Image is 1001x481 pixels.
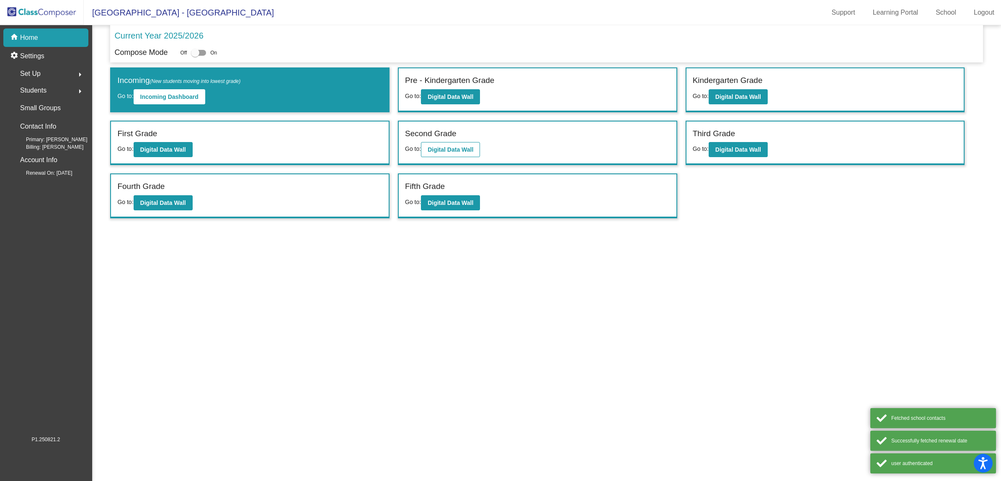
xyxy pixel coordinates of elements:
[117,93,133,99] span: Go to:
[20,33,38,43] p: Home
[866,6,925,19] a: Learning Portal
[20,51,44,61] p: Settings
[134,89,205,104] button: Incoming Dashboard
[405,93,421,99] span: Go to:
[13,169,72,177] span: Renewal On: [DATE]
[929,6,963,19] a: School
[405,199,421,205] span: Go to:
[84,6,274,19] span: [GEOGRAPHIC_DATA] - [GEOGRAPHIC_DATA]
[405,181,445,193] label: Fifth Grade
[20,85,46,96] span: Students
[20,68,41,80] span: Set Up
[134,142,193,157] button: Digital Data Wall
[405,75,494,87] label: Pre - Kindergarten Grade
[75,70,85,80] mat-icon: arrow_right
[421,142,480,157] button: Digital Data Wall
[967,6,1001,19] a: Logout
[715,146,761,153] b: Digital Data Wall
[10,33,20,43] mat-icon: home
[117,75,240,87] label: Incoming
[20,154,57,166] p: Account Info
[891,414,990,422] div: Fetched school contacts
[134,195,193,210] button: Digital Data Wall
[825,6,862,19] a: Support
[75,86,85,96] mat-icon: arrow_right
[210,49,217,57] span: On
[891,437,990,445] div: Successfully fetched renewal date
[693,145,709,152] span: Go to:
[715,93,761,100] b: Digital Data Wall
[150,78,241,84] span: (New students moving into lowest grade)
[13,143,83,151] span: Billing: [PERSON_NAME]
[709,142,768,157] button: Digital Data Wall
[891,460,990,467] div: user authenticated
[117,181,165,193] label: Fourth Grade
[405,145,421,152] span: Go to:
[421,195,480,210] button: Digital Data Wall
[428,199,473,206] b: Digital Data Wall
[428,146,473,153] b: Digital Data Wall
[709,89,768,104] button: Digital Data Wall
[405,128,457,140] label: Second Grade
[421,89,480,104] button: Digital Data Wall
[20,102,61,114] p: Small Groups
[117,199,133,205] span: Go to:
[693,128,735,140] label: Third Grade
[13,136,88,143] span: Primary: [PERSON_NAME]
[20,121,56,132] p: Contact Info
[114,29,203,42] p: Current Year 2025/2026
[117,128,157,140] label: First Grade
[140,93,199,100] b: Incoming Dashboard
[140,146,186,153] b: Digital Data Wall
[114,47,168,58] p: Compose Mode
[428,93,473,100] b: Digital Data Wall
[10,51,20,61] mat-icon: settings
[117,145,133,152] span: Go to:
[693,75,763,87] label: Kindergarten Grade
[140,199,186,206] b: Digital Data Wall
[693,93,709,99] span: Go to:
[180,49,187,57] span: Off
